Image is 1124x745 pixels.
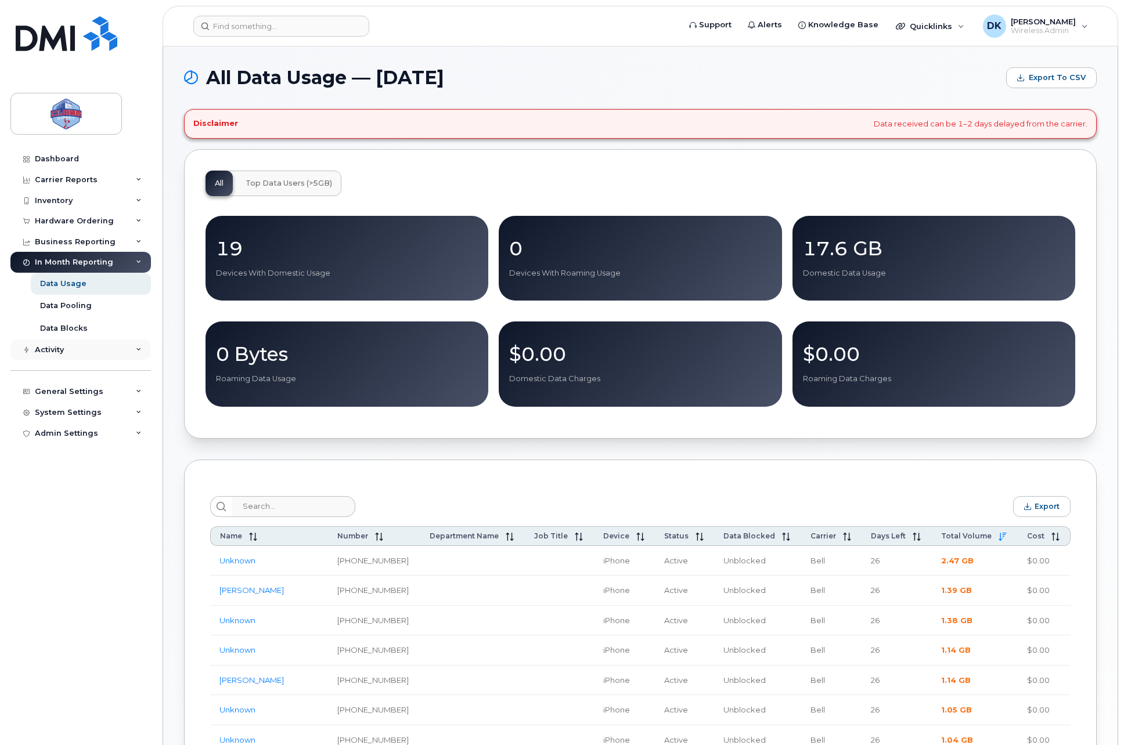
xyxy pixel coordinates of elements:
td: [PHONE_NUMBER] [328,576,420,606]
span: Data Blocked [723,531,775,540]
td: iPhone [594,546,655,576]
td: 26 [862,666,932,696]
p: 0 [509,238,771,259]
td: Unblocked [714,695,801,725]
td: Active [655,576,714,606]
span: Carrier [810,531,836,540]
p: 19 [216,238,478,259]
a: [PERSON_NAME] [219,675,284,685]
td: 26 [862,695,932,725]
td: [PHONE_NUMBER] [328,695,420,725]
a: [PERSON_NAME] [219,585,284,595]
a: Unknown [219,735,255,744]
td: iPhone [594,576,655,606]
td: 26 [862,576,932,606]
td: $0.00 [1018,635,1071,666]
p: Domestic Data Usage [803,268,1065,279]
span: Total Volume [941,531,992,540]
td: Active [655,546,714,576]
td: [PHONE_NUMBER] [328,546,420,576]
input: Search... [232,496,355,517]
td: iPhone [594,666,655,696]
td: [PHONE_NUMBER] [328,666,420,696]
td: Bell [801,666,862,696]
span: All Data Usage — [DATE] [206,69,444,86]
p: 0 Bytes [216,343,478,364]
td: iPhone [594,635,655,666]
span: 1.14 GB [941,675,971,685]
td: Unblocked [714,606,801,636]
p: Domestic Data Charges [509,374,771,384]
span: 1.39 GB [941,585,972,595]
p: $0.00 [509,343,771,364]
span: 2.47 GB [941,556,974,565]
td: $0.00 [1018,666,1071,696]
span: 1.05 GB [941,705,972,714]
td: Active [655,635,714,666]
p: Devices With Roaming Usage [509,268,771,279]
span: Number [337,531,368,540]
td: Bell [801,546,862,576]
span: Days Left [871,531,906,540]
button: Export [1013,496,1071,517]
td: $0.00 [1018,606,1071,636]
span: Name [220,531,242,540]
td: [PHONE_NUMBER] [328,635,420,666]
div: Data received can be 1–2 days delayed from the carrier. [184,109,1097,139]
td: Unblocked [714,576,801,606]
td: $0.00 [1018,695,1071,725]
td: iPhone [594,695,655,725]
span: Cost [1027,531,1044,540]
h4: Disclaimer [193,119,238,128]
td: 26 [862,635,932,666]
td: Active [655,606,714,636]
p: Roaming Data Usage [216,374,478,384]
span: Device [603,531,629,540]
span: Job Title [534,531,568,540]
span: Top Data Users (>5GB) [246,179,332,188]
span: Export [1035,502,1060,511]
a: Unknown [219,616,255,625]
span: 1.04 GB [941,735,973,744]
span: Export to CSV [1029,73,1086,83]
a: Unknown [219,645,255,654]
td: Bell [801,606,862,636]
td: Unblocked [714,635,801,666]
p: 17.6 GB [803,238,1065,259]
td: Unblocked [714,666,801,696]
td: Bell [801,635,862,666]
span: Status [664,531,689,540]
td: 26 [862,606,932,636]
p: $0.00 [803,343,1065,364]
span: Department Name [430,531,499,540]
p: Devices With Domestic Usage [216,268,478,279]
a: Unknown [219,556,255,565]
span: 1.38 GB [941,616,972,625]
td: $0.00 [1018,546,1071,576]
td: [PHONE_NUMBER] [328,606,420,636]
td: Active [655,695,714,725]
button: Export to CSV [1006,67,1097,88]
td: 26 [862,546,932,576]
td: $0.00 [1018,576,1071,606]
td: Active [655,666,714,696]
td: iPhone [594,606,655,636]
td: Bell [801,576,862,606]
a: Unknown [219,705,255,714]
td: Bell [801,695,862,725]
span: 1.14 GB [941,645,971,654]
td: Unblocked [714,546,801,576]
p: Roaming Data Charges [803,374,1065,384]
